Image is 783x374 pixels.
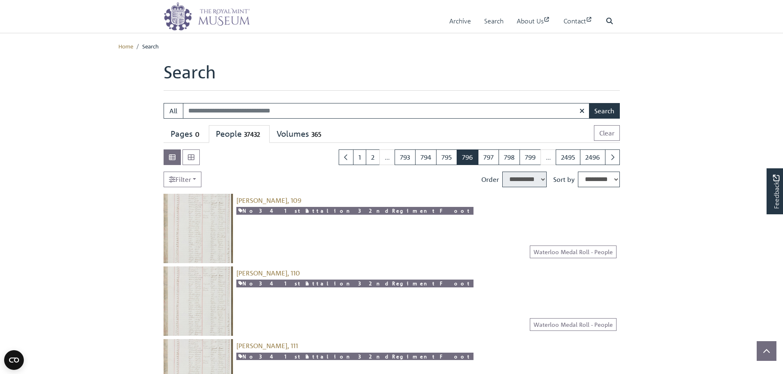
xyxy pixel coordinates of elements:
[164,194,233,263] img: Kerr, Henry, 109
[556,149,580,165] a: Goto page 2495
[236,342,298,350] a: [PERSON_NAME], 111
[236,353,473,360] a: No 34 1st Battalion 32nd Regiment Foot
[335,149,620,165] nav: pagination
[594,125,620,141] button: Clear
[757,341,776,361] button: Scroll to top
[309,130,323,139] span: 365
[164,103,183,119] button: All
[142,42,159,50] span: Search
[236,280,473,287] a: No 34 1st Battalion 32nd Regiment Foot
[236,207,473,215] a: No 34 1st Battalion 32nd Regiment Foot
[767,168,783,214] a: Would you like to provide feedback?
[183,103,590,119] input: Enter one or more search terms...
[236,269,300,277] a: [PERSON_NAME], 110
[520,149,541,165] a: Goto page 799
[415,149,437,165] a: Goto page 794
[277,129,323,139] div: Volumes
[171,129,202,139] div: Pages
[236,196,301,204] a: [PERSON_NAME], 109
[118,42,133,50] a: Home
[605,149,620,165] a: Next page
[530,246,617,258] a: Waterloo Medal Roll - People
[553,174,575,184] label: Sort by
[484,9,504,33] a: Search
[366,149,380,165] a: Goto page 2
[164,2,250,31] img: logo_wide.png
[530,318,617,331] a: Waterloo Medal Roll - People
[164,172,201,187] a: Filter
[481,174,499,184] label: Order
[4,350,24,370] button: Open CMP widget
[164,266,233,336] img: Lamsdon, William, 110
[517,9,550,33] a: About Us
[478,149,499,165] a: Goto page 797
[242,130,263,139] span: 37432
[395,149,416,165] a: Goto page 793
[499,149,520,165] a: Goto page 798
[193,130,202,139] span: 0
[457,149,478,165] span: Goto page 796
[589,103,620,119] button: Search
[771,174,781,209] span: Feedback
[164,62,620,90] h1: Search
[449,9,471,33] a: Archive
[436,149,457,165] a: Goto page 795
[353,149,366,165] a: Goto page 1
[580,149,605,165] a: Goto page 2496
[339,149,353,165] a: Previous page
[216,129,263,139] div: People
[564,9,593,33] a: Contact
